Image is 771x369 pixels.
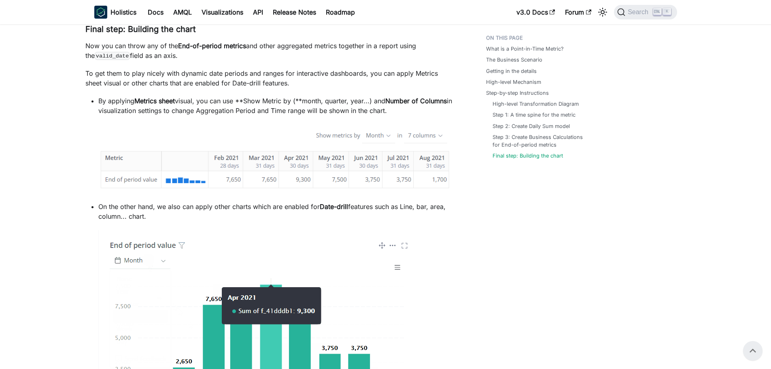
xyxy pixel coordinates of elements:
p: By applying visual, you can use **Show Metric by (**month, quarter, year...) and in visualization... [98,96,454,115]
a: Getting in the details [486,67,537,75]
a: API [248,6,268,19]
strong: Metrics sheet [134,97,175,105]
strong: Number of Columns [385,97,447,105]
a: Docs [143,6,168,19]
p: To get them to play nicely with dynamic date periods and ranges for interactive dashboards, you c... [85,68,454,88]
a: Step-by-step Instructions [486,89,549,97]
a: Visualizations [197,6,248,19]
a: High-level Transformation Diagram [493,100,579,108]
a: What is a Point-in-Time Metric? [486,45,564,53]
a: Roadmap [321,6,360,19]
a: AMQL [168,6,197,19]
button: Scroll back to top [743,341,763,360]
a: Forum [560,6,596,19]
a: v3.0 Docs [512,6,560,19]
b: Holistics [110,7,136,17]
button: Switch between dark and light mode (currently light mode) [596,6,609,19]
p: Now you can throw any of the and other aggregated metrics together in a report using the field as... [85,41,454,60]
a: The Business Scenario [486,56,542,64]
a: Release Notes [268,6,321,19]
strong: End-of-period metrics [178,42,246,50]
a: HolisticsHolistics [94,6,136,19]
kbd: K [663,8,671,15]
a: Step 1: A time spine for the metric [493,111,576,119]
img: Holistics [94,6,107,19]
a: Final step: Building the chart [493,152,563,160]
span: Search [625,9,653,16]
p: On the other hand, we also can apply other charts which are enabled for features such as Line, ba... [98,202,454,221]
strong: Date-drill [320,203,348,211]
button: Search (Ctrl+K) [614,5,677,19]
a: High-level Mechanism [486,78,541,86]
h3: Final step: Building the chart [85,24,454,34]
a: Step 3: Create Business Calculations for End-of-period metrics [493,133,587,149]
code: valid_date [95,52,130,60]
a: Step 2: Create Daily Sum model [493,122,570,130]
